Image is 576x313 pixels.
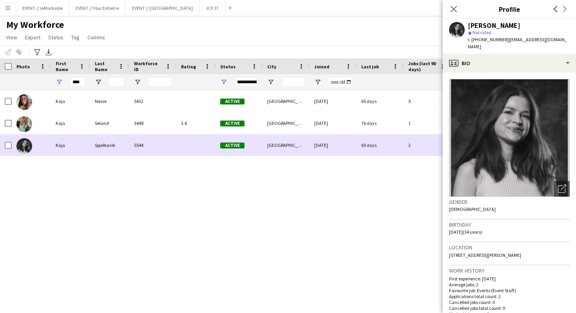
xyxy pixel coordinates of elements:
[310,90,357,112] div: [DATE]
[25,34,40,41] span: Export
[404,90,451,112] div: 5
[16,116,32,132] img: Kaja Seland
[449,276,570,282] p: First experience: [DATE]
[220,121,245,126] span: Active
[69,0,126,16] button: EVENT // Your Extreme
[6,34,17,41] span: View
[68,32,83,42] a: Tag
[468,22,520,29] div: [PERSON_NAME]
[176,112,216,134] div: 3.6
[449,206,496,212] span: [DEMOGRAPHIC_DATA]
[449,267,570,274] h3: Work history
[267,79,274,86] button: Open Filter Menu
[357,112,404,134] div: 76 days
[267,64,276,70] span: City
[449,198,570,205] h3: Gender
[70,77,85,87] input: First Name Filter Input
[16,64,30,70] span: Photo
[181,64,196,70] span: Rating
[45,32,67,42] a: Status
[220,143,245,148] span: Active
[51,90,90,112] div: Kaja
[33,48,42,57] app-action-btn: Advanced filters
[44,48,53,57] app-action-btn: Export XLSX
[314,64,330,70] span: Joined
[220,64,235,70] span: Status
[84,32,108,42] a: Comms
[473,29,491,35] span: Not rated
[95,79,102,86] button: Open Filter Menu
[48,34,63,41] span: Status
[71,34,80,41] span: Tag
[16,0,69,16] button: EVENT // reMarkable
[328,77,352,87] input: Joined Filter Input
[468,37,567,49] span: | [EMAIL_ADDRESS][DOMAIN_NAME]
[90,134,129,156] div: Spjelkavik
[51,134,90,156] div: Kaja
[310,134,357,156] div: [DATE]
[443,54,576,73] div: Bio
[87,34,105,41] span: Comms
[126,0,199,16] button: EVENT // [GEOGRAPHIC_DATA]
[314,79,321,86] button: Open Filter Menu
[404,112,451,134] div: 1
[56,79,63,86] button: Open Filter Menu
[449,293,570,299] p: Applications total count: 2
[109,77,125,87] input: Last Name Filter Input
[199,0,225,16] button: JCP 27
[56,60,76,72] span: First Name
[220,99,245,104] span: Active
[449,299,570,305] p: Cancelled jobs count: 0
[281,77,305,87] input: City Filter Input
[449,282,570,287] p: Average jobs: 2
[16,138,32,154] img: Kaja Spjelkavik
[357,134,404,156] div: 60 days
[95,60,115,72] span: Last Name
[310,112,357,134] div: [DATE]
[357,90,404,112] div: 65 days
[554,181,570,197] div: Open photos pop-in
[220,79,227,86] button: Open Filter Menu
[129,112,176,134] div: 3448
[90,112,129,134] div: Seland
[449,244,570,251] h3: Location
[263,134,310,156] div: [GEOGRAPHIC_DATA]
[3,32,20,42] a: View
[361,64,379,70] span: Last job
[449,305,570,311] p: Cancelled jobs total count: 0
[6,19,64,31] span: My Workforce
[51,112,90,134] div: Kaja
[16,94,32,110] img: Kaja Nesse
[468,37,509,42] span: t. [PHONE_NUMBER]
[263,112,310,134] div: [GEOGRAPHIC_DATA]
[90,90,129,112] div: Nesse
[449,229,482,235] span: [DATE] (34 years)
[134,79,141,86] button: Open Filter Menu
[449,287,570,293] p: Favourite job: Events (Event Staff)
[408,60,437,72] span: Jobs (last 90 days)
[129,90,176,112] div: 5432
[263,90,310,112] div: [GEOGRAPHIC_DATA]
[148,77,172,87] input: Workforce ID Filter Input
[449,79,570,197] img: Crew avatar or photo
[129,134,176,156] div: 5544
[449,221,570,228] h3: Birthday
[22,32,43,42] a: Export
[134,60,162,72] span: Workforce ID
[443,4,576,14] h3: Profile
[449,252,521,258] span: [STREET_ADDRESS][PERSON_NAME]
[404,134,451,156] div: 2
